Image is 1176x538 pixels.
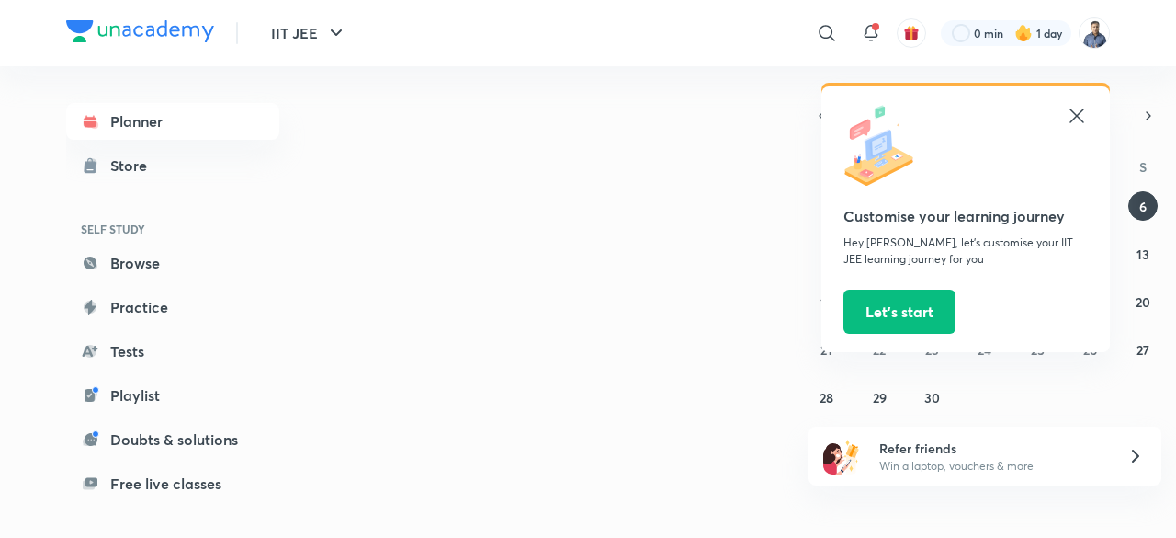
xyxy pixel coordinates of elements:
[1128,191,1158,221] button: September 6, 2025
[1128,335,1158,364] button: September 27, 2025
[918,383,947,412] button: September 30, 2025
[812,239,842,269] button: September 7, 2025
[66,213,279,245] h6: SELF STUDY
[1083,341,1097,359] abbr: September 26, 2025
[1136,293,1150,311] abbr: September 20, 2025
[66,465,279,502] a: Free live classes
[823,438,860,475] img: referral
[1136,341,1149,359] abbr: September 27, 2025
[897,18,926,48] button: avatar
[66,245,279,281] a: Browse
[1031,341,1045,359] abbr: September 25, 2025
[820,389,833,406] abbr: September 28, 2025
[843,235,1088,268] p: Hey [PERSON_NAME], let’s customise your IIT JEE learning journey for you
[1079,17,1110,49] img: Rajiv Kumar Tiwari
[260,15,358,52] button: IIT JEE
[865,383,894,412] button: September 29, 2025
[873,341,886,359] abbr: September 22, 2025
[66,103,279,140] a: Planner
[66,147,279,184] a: Store
[903,25,920,41] img: avatar
[812,335,842,364] button: September 21, 2025
[873,389,887,406] abbr: September 29, 2025
[820,293,833,311] abbr: September 14, 2025
[879,458,1105,475] p: Win a laptop, vouchers & more
[978,341,991,359] abbr: September 24, 2025
[1136,246,1149,263] abbr: September 13, 2025
[66,20,214,42] img: Company Logo
[1128,239,1158,269] button: September 13, 2025
[843,105,926,188] img: icon
[66,377,279,414] a: Playlist
[879,439,1105,458] h6: Refer friends
[820,341,832,359] abbr: September 21, 2025
[925,341,939,359] abbr: September 23, 2025
[843,205,1088,227] h5: Customise your learning journey
[812,383,842,412] button: September 28, 2025
[110,155,158,177] div: Store
[1128,287,1158,316] button: September 20, 2025
[66,421,279,458] a: Doubts & solutions
[66,333,279,370] a: Tests
[1139,198,1147,215] abbr: September 6, 2025
[1139,158,1147,176] abbr: Saturday
[66,289,279,326] a: Practice
[66,20,214,47] a: Company Logo
[924,389,940,406] abbr: September 30, 2025
[843,290,955,334] button: Let’s start
[812,287,842,316] button: September 14, 2025
[1014,24,1033,42] img: streak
